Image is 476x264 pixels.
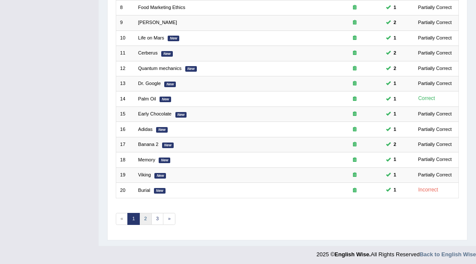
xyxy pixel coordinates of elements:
[156,127,168,133] em: New
[138,172,151,177] a: Viking
[391,110,399,118] span: You can still take this question
[138,66,181,71] a: Quantum mechanics
[138,20,177,25] a: [PERSON_NAME]
[138,5,185,10] a: Food Marketing Ethics
[116,167,134,182] td: 19
[415,65,455,73] div: Partially Correct
[391,4,399,12] span: You can still take this question
[138,50,157,55] a: Cerberus
[116,183,134,198] td: 20
[415,186,441,194] div: Incorrect
[138,127,153,132] a: Adidas
[415,110,455,118] div: Partially Correct
[331,157,378,164] div: Exam occurring question
[391,65,399,73] span: You can still take this question
[127,213,140,225] a: 1
[334,251,371,258] strong: English Wise.
[415,80,455,88] div: Partially Correct
[116,30,134,46] td: 10
[415,126,455,134] div: Partially Correct
[116,106,134,121] td: 15
[160,97,171,102] em: New
[391,80,399,88] span: You can still take this question
[331,111,378,118] div: Exam occurring question
[391,49,399,57] span: You can still take this question
[116,122,134,137] td: 16
[331,19,378,26] div: Exam occurring question
[154,173,166,179] em: New
[391,171,399,179] span: You can still take this question
[138,111,172,116] a: Early Chocolate
[163,213,175,225] a: »
[331,126,378,133] div: Exam occurring question
[331,187,378,194] div: Exam occurring question
[415,34,455,42] div: Partially Correct
[164,82,176,87] em: New
[331,65,378,72] div: Exam occurring question
[331,35,378,42] div: Exam occurring question
[415,141,455,149] div: Partially Correct
[116,137,134,152] td: 17
[138,81,161,86] a: Dr. Google
[175,112,187,118] em: New
[331,96,378,103] div: Exam occurring question
[415,19,455,27] div: Partially Correct
[138,96,156,101] a: Palm Oil
[331,50,378,57] div: Exam occurring question
[391,186,399,194] span: You can still take this question
[420,251,476,258] a: Back to English Wise
[331,172,378,179] div: Exam occurring question
[391,34,399,42] span: You can still take this question
[151,213,164,225] a: 3
[162,143,174,148] em: New
[116,15,134,30] td: 9
[415,156,455,164] div: Partially Correct
[316,246,476,258] div: 2025 © All Rights Reserved
[331,80,378,87] div: Exam occurring question
[159,158,170,163] em: New
[391,19,399,27] span: You can still take this question
[116,61,134,76] td: 12
[116,46,134,61] td: 11
[168,36,179,41] em: New
[138,188,150,193] a: Burial
[138,35,164,40] a: Life on Mars
[138,157,155,162] a: Memory
[116,91,134,106] td: 14
[415,171,455,179] div: Partially Correct
[116,76,134,91] td: 13
[391,95,399,103] span: You can still take this question
[116,213,128,225] span: «
[185,66,197,72] em: New
[415,4,455,12] div: Partially Correct
[331,4,378,11] div: Exam occurring question
[391,141,399,149] span: You can still take this question
[415,94,438,103] div: Correct
[391,156,399,164] span: You can still take this question
[331,141,378,148] div: Exam occurring question
[139,213,152,225] a: 2
[161,51,173,57] em: New
[138,142,158,147] a: Banana 2
[116,152,134,167] td: 18
[391,126,399,134] span: You can still take this question
[415,49,455,57] div: Partially Correct
[154,188,166,194] em: New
